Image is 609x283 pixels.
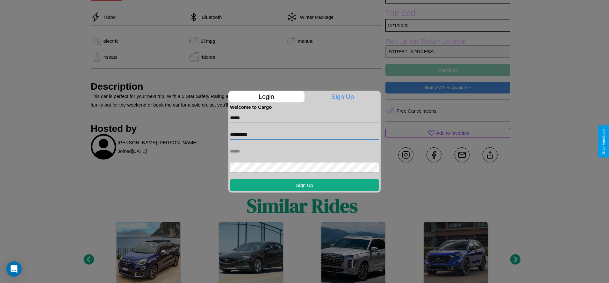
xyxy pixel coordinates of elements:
p: Sign Up [305,91,381,102]
div: Give Feedback [601,129,606,154]
button: Sign Up [230,179,379,191]
div: Open Intercom Messenger [6,261,22,277]
p: Login [228,91,304,102]
h4: Welcome to Cargo [230,104,379,109]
